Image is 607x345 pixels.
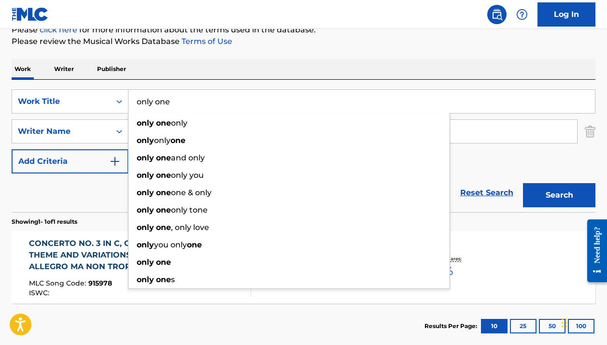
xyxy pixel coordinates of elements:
strong: only [137,240,154,249]
span: 915978 [88,279,112,287]
p: Writer [51,59,77,79]
span: only you [171,171,204,180]
span: and only [171,153,205,162]
div: Help [512,5,532,24]
strong: only [137,223,154,232]
a: Reset Search [455,182,518,203]
button: Add Criteria [12,149,128,173]
strong: only [137,153,154,162]
img: Delete Criterion [585,119,595,144]
a: click here [40,25,77,34]
strong: only [137,258,154,267]
span: one & only [171,188,212,197]
a: Public Search [487,5,507,24]
a: Terms of Use [180,37,232,46]
strong: one [156,258,171,267]
strong: only [137,188,154,197]
strong: one [156,153,171,162]
strong: only [137,275,154,284]
span: , only love [171,223,209,232]
img: MLC Logo [12,7,49,21]
strong: only [137,136,154,145]
span: only [154,136,170,145]
strong: only [137,205,154,215]
p: Please review the Musical Works Database [12,36,595,47]
button: Search [523,183,595,207]
strong: only [137,171,154,180]
iframe: Resource Center [580,210,607,292]
strong: one [156,188,171,197]
strong: one [187,240,202,249]
button: 10 [481,319,508,333]
button: 25 [510,319,536,333]
p: Work [12,59,34,79]
div: CONCERTO NO. 3 IN C, OP. 26 I. ANDANTE II. THEME AND VARIATIONS: [PERSON_NAME]. ALLEGRO MA NON TR... [29,238,242,273]
strong: one [156,223,171,232]
strong: one [156,205,171,215]
div: Writer Name [18,126,105,137]
strong: one [170,136,185,145]
form: Search Form [12,89,595,212]
p: Showing 1 - 1 of 1 results [12,217,77,226]
span: you only [154,240,187,249]
img: help [516,9,528,20]
p: Publisher [94,59,129,79]
iframe: Chat Widget [559,299,607,345]
span: MLC Song Code : [29,279,88,287]
div: Drag [562,308,567,337]
span: s [171,275,175,284]
span: ISWC : [29,288,52,297]
a: CONCERTO NO. 3 IN C, OP. 26 I. ANDANTE II. THEME AND VARIATIONS: [PERSON_NAME]. ALLEGRO MA NON TR... [12,231,595,303]
img: 9d2ae6d4665cec9f34b9.svg [109,156,121,167]
span: only [171,118,187,128]
p: Results Per Page: [424,322,480,331]
strong: one [156,171,171,180]
span: only tone [171,205,208,215]
strong: one [156,275,171,284]
p: Please for more information about the terms used in the database. [12,24,595,36]
img: search [491,9,503,20]
button: 50 [539,319,565,333]
strong: one [156,118,171,128]
strong: only [137,118,154,128]
div: Work Title [18,96,105,107]
a: Log In [537,2,595,27]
